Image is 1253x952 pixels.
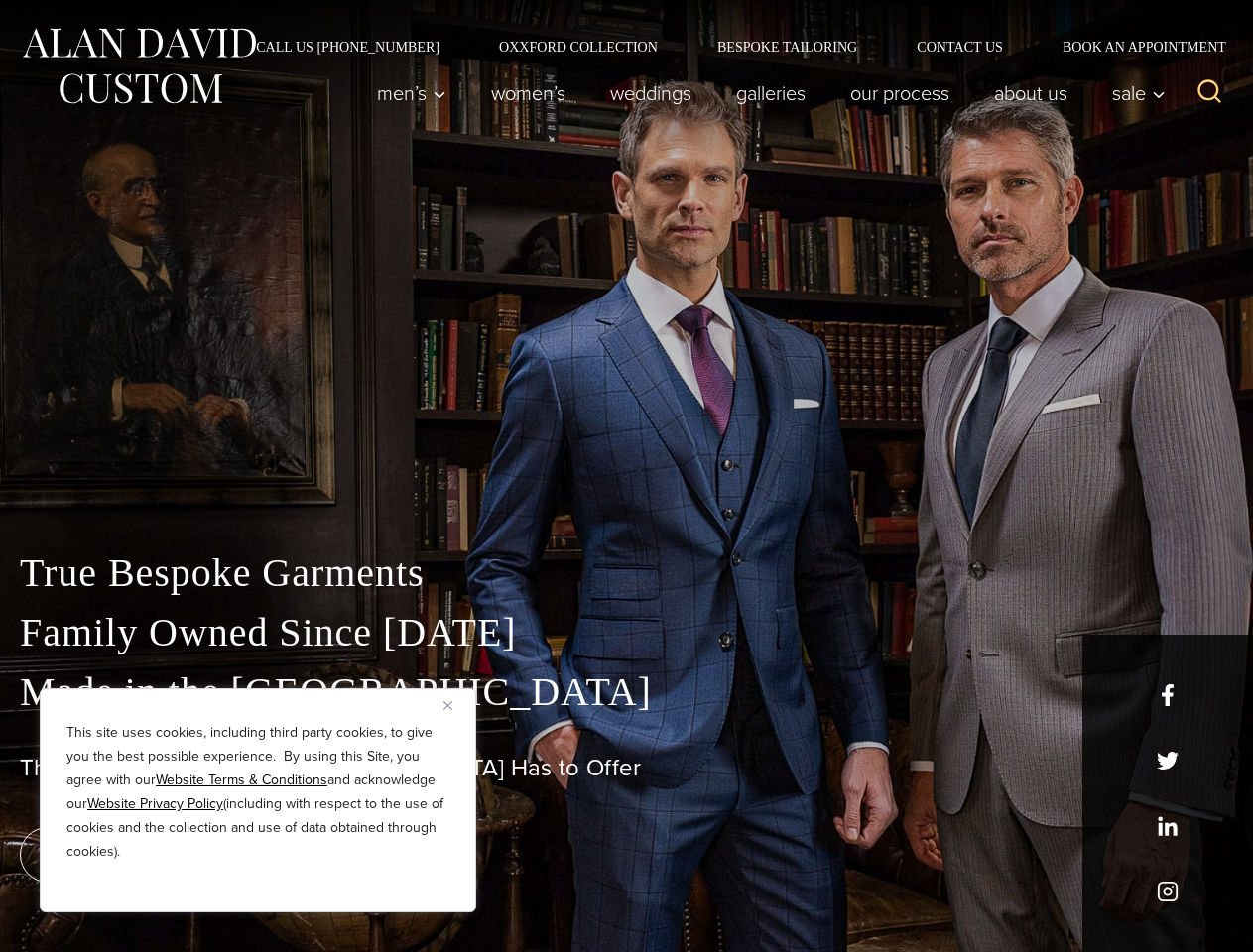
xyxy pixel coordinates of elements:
span: Men’s [377,83,446,103]
a: About Us [972,73,1090,113]
nav: Secondary Navigation [226,40,1233,54]
a: Website Privacy Policy [87,793,223,814]
a: Website Terms & Conditions [156,770,327,790]
a: Oxxford Collection [469,40,688,54]
span: Sale [1112,83,1166,103]
h1: The Best Custom Suits [GEOGRAPHIC_DATA] Has to Offer [20,754,1233,782]
button: View Search Form [1186,69,1233,117]
a: Bespoke Tailoring [688,40,887,54]
a: Call Us [PHONE_NUMBER] [226,40,469,54]
a: Contact Us [887,40,1033,54]
p: This site uses cookies, including third party cookies, to give you the best possible experience. ... [66,721,449,864]
a: Galleries [714,73,828,113]
button: Close [443,693,467,717]
a: Our Process [828,73,972,113]
a: Book an Appointment [1033,40,1233,54]
img: Alan David Custom [20,22,258,110]
p: True Bespoke Garments Family Owned Since [DATE] Made in the [GEOGRAPHIC_DATA] [20,543,1233,722]
img: Close [443,701,452,710]
a: book an appointment [20,827,298,883]
a: weddings [588,73,714,113]
a: Women’s [469,73,588,113]
nav: Primary Navigation [355,73,1177,113]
